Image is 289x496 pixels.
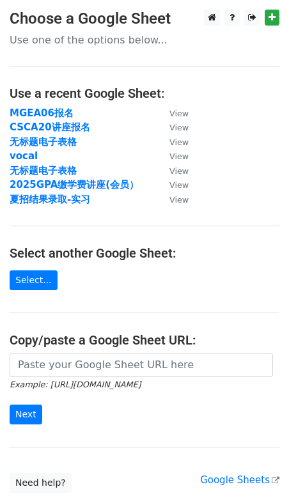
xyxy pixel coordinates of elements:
[10,136,77,148] a: 无标题电子表格
[169,137,189,147] small: View
[169,180,189,190] small: View
[10,332,279,348] h4: Copy/paste a Google Sheet URL:
[169,151,189,161] small: View
[10,270,58,290] a: Select...
[10,107,74,119] a: MGEA06报名
[10,86,279,101] h4: Use a recent Google Sheet:
[10,194,90,205] a: 夏招结果录取-实习
[200,474,279,486] a: Google Sheets
[10,353,273,377] input: Paste your Google Sheet URL here
[10,405,42,424] input: Next
[157,165,189,176] a: View
[10,179,139,190] a: 2025GPA缴学费讲座(会员）
[169,123,189,132] small: View
[10,165,77,176] a: 无标题电子表格
[169,195,189,205] small: View
[169,166,189,176] small: View
[10,33,279,47] p: Use one of the options below...
[169,109,189,118] small: View
[157,107,189,119] a: View
[157,150,189,162] a: View
[10,245,279,261] h4: Select another Google Sheet:
[157,179,189,190] a: View
[157,194,189,205] a: View
[157,136,189,148] a: View
[10,10,279,28] h3: Choose a Google Sheet
[10,121,90,133] a: CSCA20讲座报名
[10,380,141,389] small: Example: [URL][DOMAIN_NAME]
[10,150,38,162] a: vocal
[10,473,72,493] a: Need help?
[157,121,189,133] a: View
